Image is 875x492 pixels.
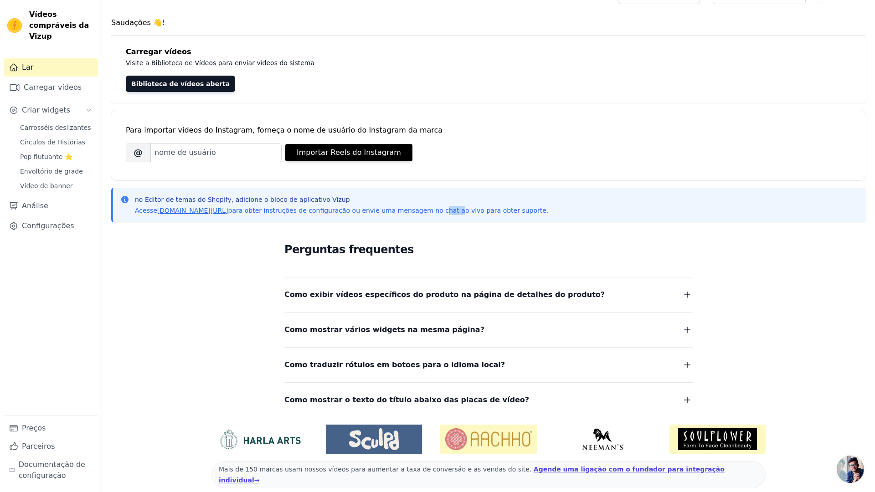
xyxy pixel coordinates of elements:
a: Biblioteca de vídeos aberta [126,76,235,92]
a: Configurações [4,217,98,235]
img: Esculpir EUA [326,428,422,450]
font: Como mostrar o texto do título abaixo das placas de vídeo? [284,395,529,404]
font: para obter instruções de configuração ou envie uma mensagem no chat ao vivo para obter suporte. [228,207,549,214]
font: Documentação de configuração [19,460,85,480]
font: Vídeo de banner [20,182,73,190]
input: nome de usuário [150,143,282,162]
font: no Editor de temas do Shopify, adicione o bloco de aplicativo Vizup [135,196,350,203]
font: Visite a Biblioteca de Vídeos para enviar vídeos do sistema [126,59,314,67]
font: @ [134,147,143,158]
font: Carrosséis deslizantes [20,124,91,131]
button: Importar Reels do Instagram [285,144,412,161]
a: Lar [4,58,98,77]
a: Carregar vídeos [4,78,98,97]
font: Para importar vídeos do Instagram, forneça o nome de usuário do Instagram da marca [126,126,443,134]
a: Parceiros [4,437,98,456]
img: HarlaArts [211,428,308,450]
font: Saudações 👋! [111,18,165,27]
font: Acesse [135,207,157,214]
a: Pop flutuante ⭐ [15,150,98,163]
img: Aachho [440,425,536,454]
font: Perguntas frequentes [284,243,414,256]
font: Configurações [22,221,74,230]
button: Como traduzir rótulos em botões para o idioma local? [284,359,693,371]
a: Análise [4,197,98,215]
button: Como mostrar o texto do título abaixo das placas de vídeo? [284,394,693,406]
font: Como traduzir rótulos em botões para o idioma local? [284,360,505,369]
a: Envoltório de grade [15,165,98,178]
font: Círculos de Histórias [20,138,85,146]
font: Como mostrar vários widgets na mesma página? [284,325,484,334]
img: Flor da Alma [669,425,766,454]
font: Como exibir vídeos específicos do produto na página de detalhes do produto? [284,290,605,299]
img: Visualizar [7,18,22,33]
a: Chat abierto [837,456,864,483]
font: Carregar vídeos [126,47,191,56]
font: Lar [22,63,33,72]
font: Biblioteca de vídeos aberta [131,80,230,87]
a: [DOMAIN_NAME][URL] [157,207,228,214]
button: Como exibir vídeos específicos do produto na página de detalhes do produto? [284,288,693,301]
font: Pop flutuante ⭐ [20,153,72,160]
a: Vídeo de banner [15,179,98,192]
a: Documentação de configuração [4,456,98,485]
font: Envoltório de grade [20,168,83,175]
img: Neeman's [555,428,651,450]
font: Vídeos compráveis ​​da Vizup [29,10,89,41]
font: Criar widgets [22,106,70,114]
font: Análise [22,201,48,210]
font: Importar Reels do Instagram [297,148,401,157]
a: Agende uma ligação com o fundador para integração individual [219,466,725,484]
button: Criar widgets [4,101,98,119]
a: Círculos de Histórias [15,136,98,149]
font: Preços [22,424,46,432]
button: Como mostrar vários widgets na mesma página? [284,323,693,336]
font: Carregar vídeos [24,83,82,92]
a: Carrosséis deslizantes [15,121,98,134]
a: Preços [4,419,98,437]
font: Parceiros [22,442,55,451]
